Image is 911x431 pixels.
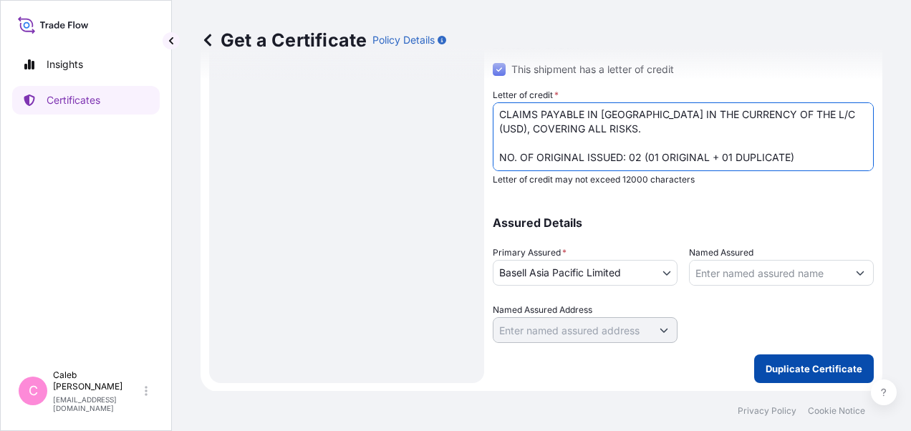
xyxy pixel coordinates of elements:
[493,246,567,260] span: Primary Assured
[47,93,100,107] p: Certificates
[689,246,753,260] label: Named Assured
[766,362,862,376] p: Duplicate Certificate
[493,88,559,102] label: Letter of credit
[47,57,83,72] p: Insights
[493,260,678,286] button: Basell Asia Pacific Limited
[493,102,874,171] textarea: LC NO.: 250729B29LA13123 AND LC DATE:250729 IN NEGOTIABLE FORM CLAIMS PAYABLE IN [GEOGRAPHIC_DATA...
[53,369,142,392] p: Caleb [PERSON_NAME]
[808,405,865,417] a: Cookie Notice
[12,50,160,79] a: Insights
[690,260,847,286] input: Assured Name
[493,303,592,317] label: Named Assured Address
[493,217,874,228] p: Assured Details
[651,317,677,343] button: Show suggestions
[499,266,621,280] span: Basell Asia Pacific Limited
[738,405,796,417] a: Privacy Policy
[847,260,873,286] button: Show suggestions
[12,86,160,115] a: Certificates
[53,395,142,412] p: [EMAIL_ADDRESS][DOMAIN_NAME]
[754,354,874,383] button: Duplicate Certificate
[493,174,874,185] p: Letter of credit may not exceed 12000 characters
[29,384,38,398] span: C
[493,317,651,343] input: Named Assured Address
[201,29,367,52] p: Get a Certificate
[372,33,435,47] p: Policy Details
